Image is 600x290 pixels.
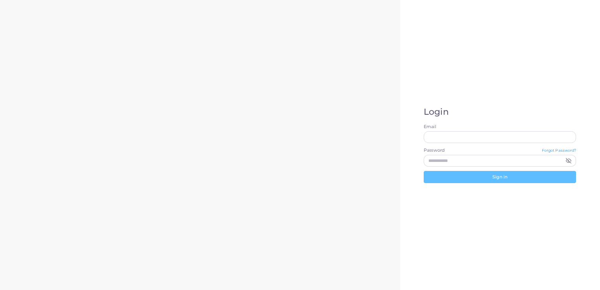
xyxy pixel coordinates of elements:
[424,107,576,117] h1: Login
[424,124,576,130] label: Email
[424,171,576,183] button: Sign in
[542,148,576,152] small: Forgot Password?
[424,147,445,154] label: Password
[542,147,576,155] a: Forgot Password?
